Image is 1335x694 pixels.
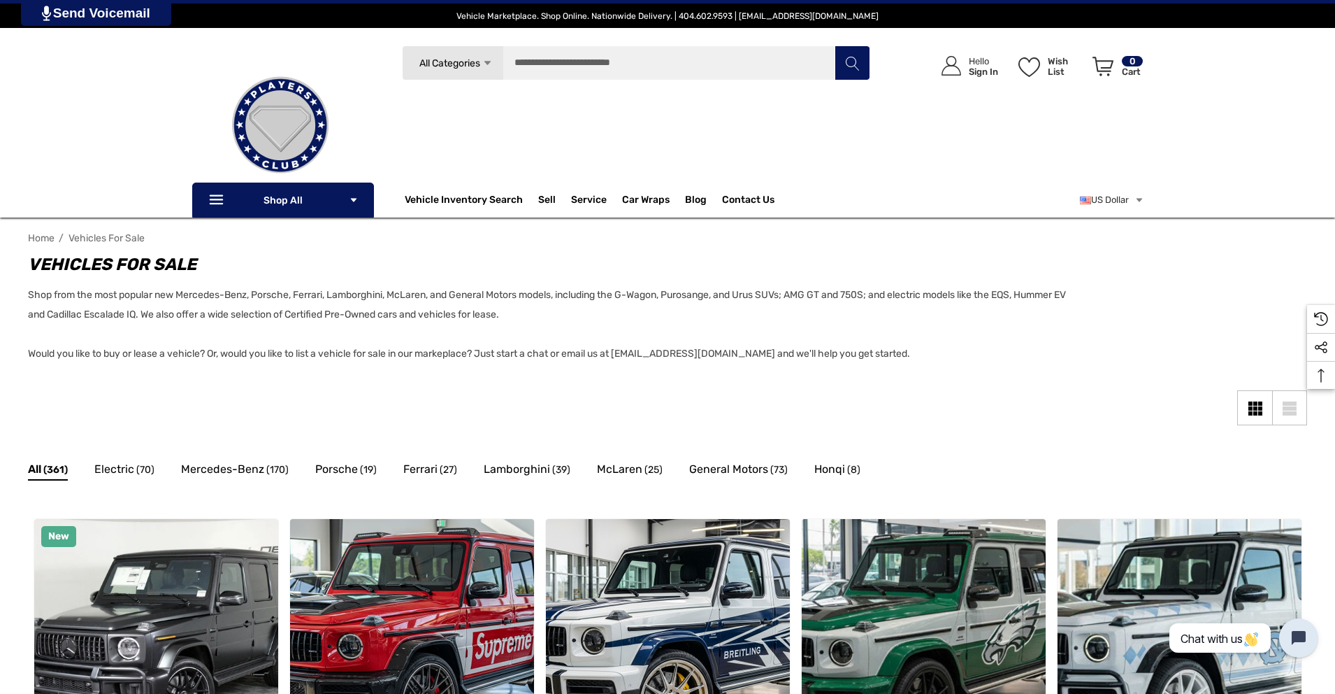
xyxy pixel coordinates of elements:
[419,57,479,69] span: All Categories
[538,186,571,214] a: Sell
[402,45,503,80] a: All Categories Icon Arrow Down Icon Arrow Up
[597,460,642,479] span: McLaren
[814,460,845,479] span: Honqi
[349,195,359,205] svg: Icon Arrow Down
[597,460,663,483] a: Button Go To Sub Category McLaren
[552,461,570,479] span: (39)
[136,461,154,479] span: (70)
[48,530,69,542] span: New
[770,461,788,479] span: (73)
[835,45,869,80] button: Search
[1086,42,1144,97] a: Cart with 0 items
[941,56,961,76] svg: Icon User Account
[969,56,998,66] p: Hello
[1012,42,1086,90] a: Wish List Wish List
[315,460,377,483] a: Button Go To Sub Category Porsche
[28,460,41,479] span: All
[42,6,51,21] img: PjwhLS0gR2VuZXJhdG9yOiBHcmF2aXQuaW8gLS0+PHN2ZyB4bWxucz0iaHR0cDovL3d3dy53My5vcmcvMjAwMC9zdmciIHhtb...
[28,252,1076,277] h1: Vehicles For Sale
[925,42,1005,90] a: Sign in
[484,460,550,479] span: Lamborghini
[181,460,289,483] a: Button Go To Sub Category Mercedes-Benz
[68,232,145,244] a: Vehicles For Sale
[360,461,377,479] span: (19)
[266,461,289,479] span: (170)
[689,460,788,483] a: Button Go To Sub Category General Motors
[571,194,607,209] a: Service
[1122,66,1143,77] p: Cart
[1092,57,1113,76] svg: Review Your Cart
[181,460,264,479] span: Mercedes-Benz
[210,55,350,195] img: Players Club | Cars For Sale
[405,194,523,209] a: Vehicle Inventory Search
[644,461,663,479] span: (25)
[28,285,1076,364] p: Shop from the most popular new Mercedes-Benz, Porsche, Ferrari, Lamborghini, McLaren, and General...
[689,460,768,479] span: General Motors
[1272,390,1307,425] a: List View
[482,58,493,69] svg: Icon Arrow Down
[538,194,556,209] span: Sell
[814,460,860,483] a: Button Go To Sub Category Honqi
[685,194,707,209] a: Blog
[722,194,774,209] a: Contact Us
[192,183,374,218] p: Shop All
[28,226,1307,250] nav: Breadcrumb
[484,460,570,483] a: Button Go To Sub Category Lamborghini
[969,66,998,77] p: Sign In
[622,186,685,214] a: Car Wraps
[315,460,358,479] span: Porsche
[1048,56,1085,77] p: Wish List
[1314,312,1328,326] svg: Recently Viewed
[456,11,879,21] span: Vehicle Marketplace. Shop Online. Nationwide Delivery. | 404.602.9593 | [EMAIL_ADDRESS][DOMAIN_NAME]
[1314,341,1328,355] svg: Social Media
[403,460,457,483] a: Button Go To Sub Category Ferrari
[1237,390,1272,425] a: Grid View
[43,461,68,479] span: (361)
[440,461,457,479] span: (27)
[1080,186,1144,214] a: USD
[847,461,860,479] span: (8)
[1122,56,1143,66] p: 0
[622,194,670,209] span: Car Wraps
[208,192,229,208] svg: Icon Line
[94,460,154,483] a: Button Go To Sub Category Electric
[28,232,55,244] a: Home
[1307,369,1335,383] svg: Top
[1018,57,1040,77] svg: Wish List
[403,460,438,479] span: Ferrari
[94,460,134,479] span: Electric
